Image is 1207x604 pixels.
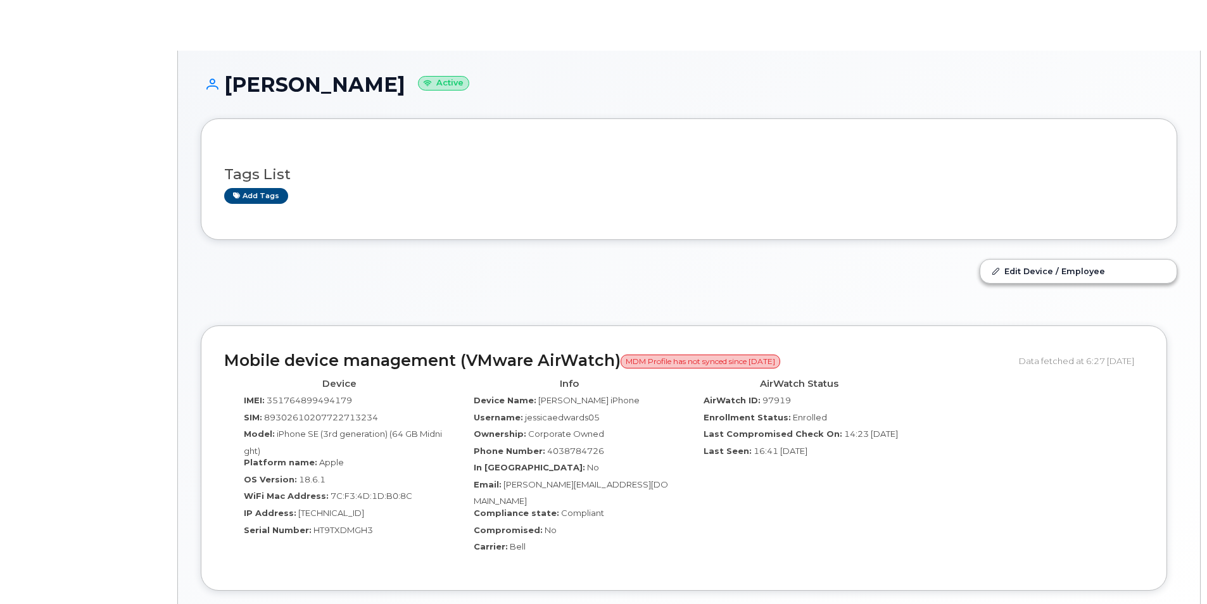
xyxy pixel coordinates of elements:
[319,457,344,467] span: Apple
[244,456,317,469] label: Platform name:
[525,412,600,422] span: jessicaedwards05
[844,429,898,439] span: 14:23 [DATE]
[510,541,526,551] span: Bell
[545,525,557,535] span: No
[704,428,842,440] label: Last Compromised Check On:
[264,412,378,422] span: 89302610207722713234
[1019,349,1144,373] div: Data fetched at 6:27 [DATE]
[244,412,262,424] label: SIM:
[244,524,312,536] label: Serial Number:
[224,188,288,204] a: Add tags
[474,479,668,506] span: [PERSON_NAME][EMAIL_ADDRESS][DOMAIN_NAME]
[474,462,585,474] label: In [GEOGRAPHIC_DATA]:
[754,446,807,456] span: 16:41 [DATE]
[704,412,791,424] label: Enrollment Status:
[474,412,523,424] label: Username:
[313,525,373,535] span: HT9TXDMGH3
[474,479,502,491] label: Email:
[299,474,325,484] span: 18.6.1
[474,445,545,457] label: Phone Number:
[267,395,352,405] span: 351764899494179
[418,76,469,91] small: Active
[234,379,445,389] h4: Device
[224,352,1009,370] h2: Mobile device management (VMware AirWatch)
[547,446,604,456] span: 4038784726
[244,428,275,440] label: Model:
[704,445,752,457] label: Last Seen:
[621,355,780,368] span: MDM Profile has not synced since [DATE]
[693,379,904,389] h4: AirWatch Status
[474,428,526,440] label: Ownership:
[762,395,791,405] span: 97919
[244,394,265,406] label: IMEI:
[704,394,761,406] label: AirWatch ID:
[244,474,297,486] label: OS Version:
[298,508,364,518] span: [TECHNICAL_ID]
[980,260,1177,282] a: Edit Device / Employee
[474,524,543,536] label: Compromised:
[201,73,1177,96] h1: [PERSON_NAME]
[587,462,599,472] span: No
[538,395,640,405] span: [PERSON_NAME] iPhone
[331,491,412,501] span: 7C:F3:4D:1D:B0:8C
[528,429,604,439] span: Corporate Owned
[474,541,508,553] label: Carrier:
[244,429,442,456] span: iPhone SE (3rd generation) (64 GB Midnight)
[244,507,296,519] label: IP Address:
[561,508,604,518] span: Compliant
[793,412,827,422] span: Enrolled
[474,394,536,406] label: Device Name:
[224,167,1154,182] h3: Tags List
[474,507,559,519] label: Compliance state:
[244,490,329,502] label: WiFi Mac Address:
[464,379,674,389] h4: Info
